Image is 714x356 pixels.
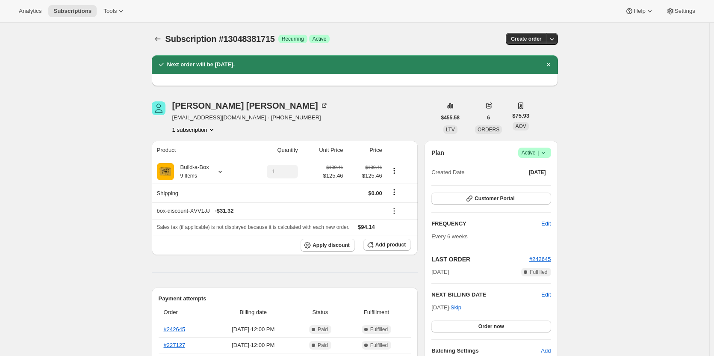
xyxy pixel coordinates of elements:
span: [EMAIL_ADDRESS][DOMAIN_NAME] · [PHONE_NUMBER] [172,113,328,122]
th: Quantity [244,141,300,160]
button: Edit [541,291,551,299]
span: [DATE] [529,169,546,176]
span: Create order [511,36,541,42]
span: $125.46 [348,172,382,180]
span: Customer Portal [475,195,514,202]
th: Product [152,141,245,160]
button: Order now [431,320,551,332]
button: Product actions [172,125,216,134]
span: Status [298,308,342,317]
span: Machelle Romine [152,101,165,115]
h2: Payment attempts [159,294,411,303]
span: Help [634,8,645,15]
span: Analytics [19,8,41,15]
span: $75.93 [512,112,529,120]
span: Recurring [282,36,304,42]
button: Settings [661,5,700,17]
div: box-discount-XVV1JJ [157,207,382,215]
span: Fulfilled [530,269,547,276]
button: Customer Portal [431,193,551,205]
h2: NEXT BILLING DATE [431,291,541,299]
span: Paid [318,326,328,333]
button: Apply discount [301,239,355,252]
button: Analytics [14,5,47,17]
span: [DATE] [431,268,449,276]
h2: Plan [431,148,444,157]
span: Edit [541,220,551,228]
button: Add product [363,239,411,251]
span: Every 6 weeks [431,233,468,240]
span: $0.00 [368,190,382,196]
button: [DATE] [524,166,551,178]
a: #242645 [164,326,186,332]
span: Apply discount [313,242,350,249]
button: Shipping actions [387,187,401,197]
th: Price [346,141,385,160]
small: 9 Items [180,173,197,179]
a: #227127 [164,342,186,348]
span: Fulfilled [370,342,388,349]
button: 6 [482,112,495,124]
span: Fulfillment [347,308,406,317]
span: Billing date [213,308,294,317]
button: Product actions [387,166,401,175]
div: [PERSON_NAME] [PERSON_NAME] [172,101,328,110]
span: Fulfilled [370,326,388,333]
button: Subscriptions [48,5,97,17]
small: $139.41 [366,165,382,170]
span: $455.58 [441,114,460,121]
span: Order now [478,323,504,330]
span: Subscription #13048381715 [165,34,275,44]
span: Skip [451,303,461,312]
span: AOV [515,123,526,129]
span: Sales tax (if applicable) is not displayed because it is calculated with each new order. [157,224,350,230]
button: Subscriptions [152,33,164,45]
button: Edit [536,217,556,231]
img: product img [157,163,174,180]
span: [DATE] · 12:00 PM [213,341,294,350]
a: #242645 [529,256,551,262]
div: Build-a-Box [174,163,209,180]
h2: LAST ORDER [431,255,529,264]
span: Settings [675,8,695,15]
span: Tools [103,8,117,15]
span: [DATE] · 12:00 PM [213,325,294,334]
button: Skip [446,301,466,314]
th: Order [159,303,211,322]
button: $455.58 [436,112,465,124]
span: [DATE] · [431,304,461,311]
span: Created Date [431,168,464,177]
th: Shipping [152,184,245,202]
button: #242645 [529,255,551,264]
span: Active [313,36,327,42]
span: 6 [487,114,490,121]
span: | [537,149,539,156]
button: Help [620,5,659,17]
h6: Batching Settings [431,347,541,355]
span: Subscriptions [53,8,91,15]
span: Add [541,347,551,355]
span: Active [522,148,548,157]
span: $94.14 [358,224,375,230]
h2: Next order will be [DATE]. [167,60,235,69]
span: - $31.32 [215,207,233,215]
small: $139.41 [326,165,343,170]
th: Unit Price [301,141,346,160]
button: Create order [506,33,546,45]
span: LTV [446,127,455,133]
span: Add product [375,241,406,248]
button: Dismiss notification [543,59,555,71]
span: Paid [318,342,328,349]
h2: FREQUENCY [431,220,541,228]
span: ORDERS [478,127,499,133]
button: Tools [98,5,130,17]
span: $125.46 [323,172,343,180]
